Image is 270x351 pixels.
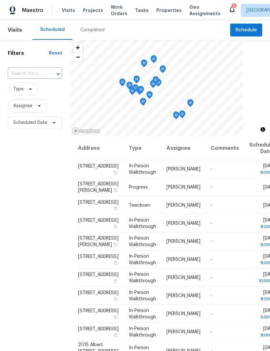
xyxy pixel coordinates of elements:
[211,275,212,280] span: -
[113,187,118,193] button: Copy Address
[78,137,124,160] th: Address
[13,103,32,109] span: Assignee
[166,185,200,190] span: [PERSON_NAME]
[54,69,63,78] button: Open
[187,99,194,109] div: Map marker
[72,127,100,135] a: Mapbox homepage
[8,23,22,37] span: Visits
[126,82,133,92] div: Map marker
[179,110,186,120] div: Map marker
[161,137,206,160] th: Assignee
[166,221,200,226] span: [PERSON_NAME]
[141,59,147,69] div: Map marker
[113,206,118,212] button: Copy Address
[40,26,65,33] div: Scheduled
[211,330,212,334] span: -
[73,52,83,62] button: Zoom out
[206,137,244,160] th: Comments
[150,80,156,90] div: Map marker
[78,327,118,331] span: [STREET_ADDRESS]
[156,7,182,14] span: Properties
[211,185,212,190] span: -
[111,4,127,17] span: Work Orders
[166,203,200,208] span: [PERSON_NAME]
[8,69,44,79] input: Search for an address...
[129,254,156,265] span: In-Person Walkthrough
[49,50,62,57] div: Reset
[166,239,200,244] span: [PERSON_NAME]
[113,260,118,266] button: Copy Address
[78,236,118,247] span: [STREET_ADDRESS][PERSON_NAME]
[113,170,118,175] button: Copy Address
[113,314,118,320] button: Copy Address
[211,221,212,226] span: -
[129,87,136,97] div: Map marker
[124,137,161,160] th: Type
[78,164,118,169] span: [STREET_ADDRESS]
[132,84,139,94] div: Map marker
[129,203,150,208] span: Teardown
[146,91,153,101] div: Map marker
[129,290,156,301] span: In-Person Walkthrough
[235,26,257,34] span: Schedule
[166,275,200,280] span: [PERSON_NAME]
[152,76,159,86] div: Map marker
[129,164,156,175] span: In-Person Walkthrough
[160,65,166,75] div: Map marker
[113,332,118,338] button: Copy Address
[80,27,105,33] div: Completed
[70,40,243,137] canvas: Map
[259,126,267,133] button: Toggle attribution
[78,182,118,193] span: [STREET_ADDRESS][PERSON_NAME]
[22,7,43,14] span: Maestro
[211,239,212,244] span: -
[62,7,75,14] span: Visits
[119,78,126,88] div: Map marker
[136,87,143,97] div: Map marker
[113,242,118,247] button: Copy Address
[211,203,212,208] span: -
[113,224,118,230] button: Copy Address
[135,8,149,13] span: Tasks
[166,312,200,316] span: [PERSON_NAME]
[113,296,118,302] button: Copy Address
[173,111,179,121] div: Map marker
[211,257,212,262] span: -
[166,167,200,171] span: [PERSON_NAME]
[140,98,146,108] div: Map marker
[211,294,212,298] span: -
[166,257,200,262] span: [PERSON_NAME]
[78,291,118,295] span: [STREET_ADDRESS]
[129,218,156,229] span: In-Person Walkthrough
[151,55,157,65] div: Map marker
[13,119,47,126] span: Scheduled Date
[78,254,118,259] span: [STREET_ADDRESS]
[231,4,236,10] div: 2
[78,218,118,223] span: [STREET_ADDRESS]
[73,43,83,52] button: Zoom in
[129,326,156,337] span: In-Person Walkthrough
[166,330,200,334] span: [PERSON_NAME]
[211,167,212,171] span: -
[211,312,212,316] span: -
[189,4,220,17] span: Geo Assignments
[129,308,156,319] span: In-Person Walkthrough
[83,7,103,14] span: Projects
[73,53,83,62] span: Zoom out
[13,86,24,92] span: Type
[138,86,144,96] div: Map marker
[261,126,265,133] span: Toggle attribution
[78,273,118,277] span: [STREET_ADDRESS]
[129,185,148,190] span: Progress
[113,278,118,284] button: Copy Address
[78,200,118,205] span: [STREET_ADDRESS]
[129,272,156,283] span: In-Person Walkthrough
[230,24,262,37] button: Schedule
[8,50,49,57] h1: Filters
[78,309,118,313] span: [STREET_ADDRESS]
[133,76,140,86] div: Map marker
[129,236,156,247] span: In-Person Walkthrough
[166,294,200,298] span: [PERSON_NAME]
